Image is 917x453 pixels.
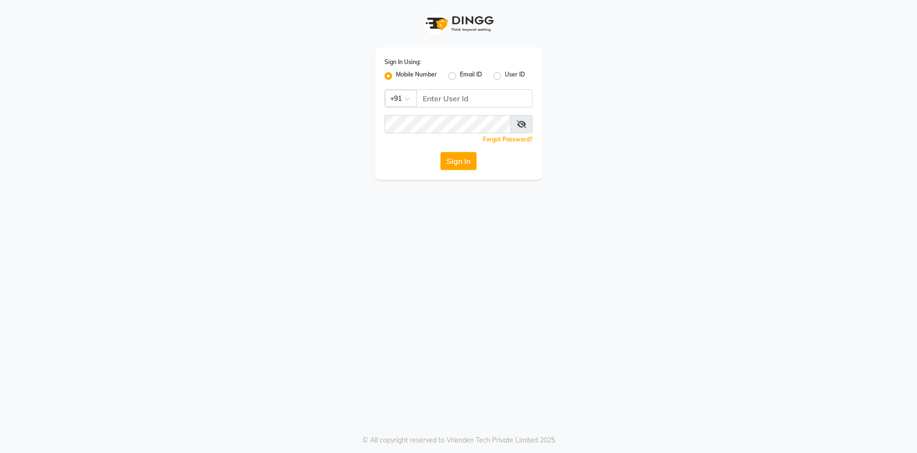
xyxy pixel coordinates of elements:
button: Sign In [440,152,477,170]
input: Username [416,89,533,108]
a: Forgot Password? [483,136,533,143]
label: Email ID [460,70,482,82]
label: Sign In Using: [384,58,421,66]
label: User ID [505,70,525,82]
label: Mobile Number [396,70,437,82]
input: Username [384,115,511,133]
img: logo1.svg [420,10,497,38]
